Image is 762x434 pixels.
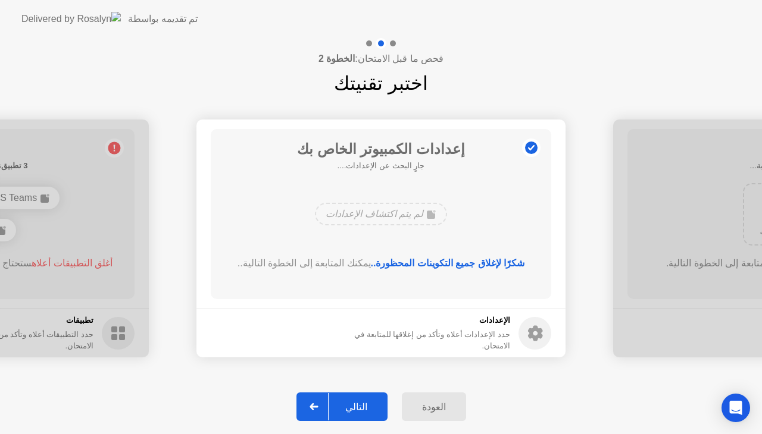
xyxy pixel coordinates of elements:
[371,258,525,268] b: شكرًا لإغلاق جميع التكوينات المحظورة..
[228,256,535,271] div: يمكنك المتابعة إلى الخطوة التالية..
[318,54,355,64] b: الخطوة 2
[330,315,510,326] h5: الإعدادات
[315,203,446,225] div: لم يتم اكتشاف الإعدادات
[405,401,463,413] div: العودة
[21,12,121,26] img: Delivered by Rosalyn
[330,329,510,351] div: حدد الإعدادات أعلاه وتأكد من إغلاقها للمتابعة في الامتحان.
[334,69,428,98] h1: اختبر تقنيتك
[722,394,750,422] div: Open Intercom Messenger
[128,12,198,26] div: تم تقديمه بواسطة
[297,160,465,172] h5: جارٍ البحث عن الإعدادات....
[329,401,384,413] div: التالي
[318,52,444,66] h4: فحص ما قبل الامتحان:
[297,139,465,160] h1: إعدادات الكمبيوتر الخاص بك
[296,392,388,421] button: التالي
[402,392,466,421] button: العودة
